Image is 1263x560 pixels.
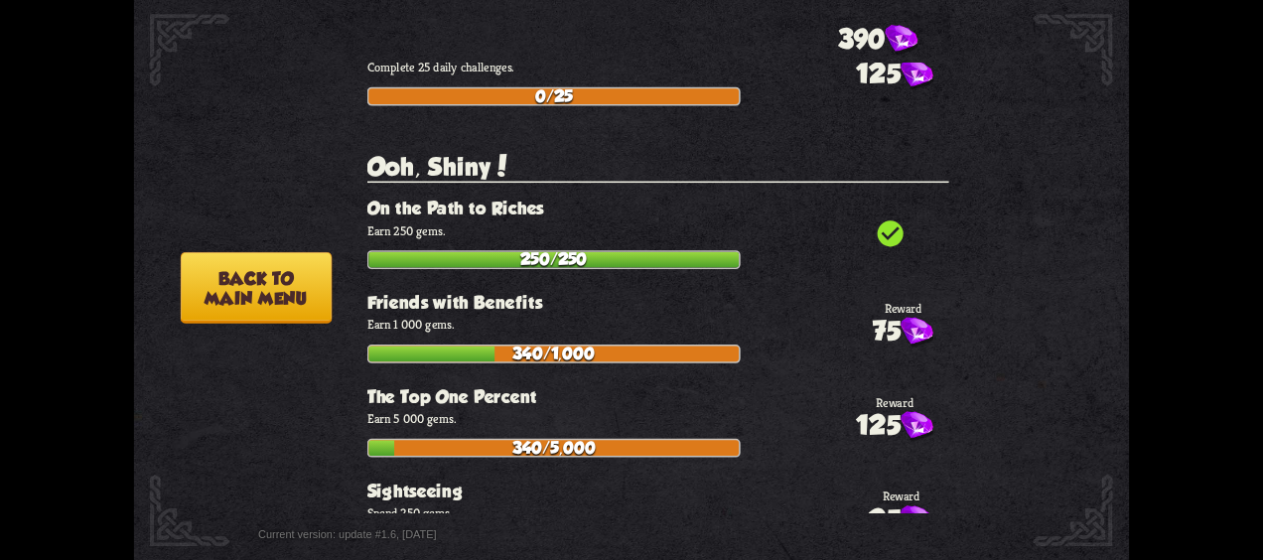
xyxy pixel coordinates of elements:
[873,316,933,349] div: 75
[367,481,949,500] h3: Sightseeing
[838,24,917,57] div: 390
[367,222,949,238] p: Earn 250 gems.
[856,410,933,443] div: 125
[901,318,933,349] img: gem.png
[367,199,949,218] h3: On the Path to Riches
[181,252,332,324] button: Back tomain menu
[367,153,949,184] h2: Ooh, Shiny!
[258,519,564,548] div: Current version: update #1.6, [DATE]
[367,60,949,75] p: Complete 25 daily challenges.
[368,347,739,362] div: 340/1,000
[368,440,739,456] div: 340/5,000
[875,217,906,248] i: check_circle
[367,411,949,427] p: Earn 5 000 gems.
[901,412,933,443] img: gem.png
[856,59,933,91] div: 125
[869,504,933,537] div: 25
[368,88,739,104] div: 0/25
[901,61,933,91] img: gem.png
[367,293,949,313] h3: Friends with Benefits
[367,317,949,333] p: Earn 1 000 gems.
[885,25,917,56] img: gem.png
[368,252,739,268] div: 250/250
[367,386,949,406] h3: The Top One Percent
[367,504,949,520] p: Spend 250 gems.
[901,505,933,536] img: gem.png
